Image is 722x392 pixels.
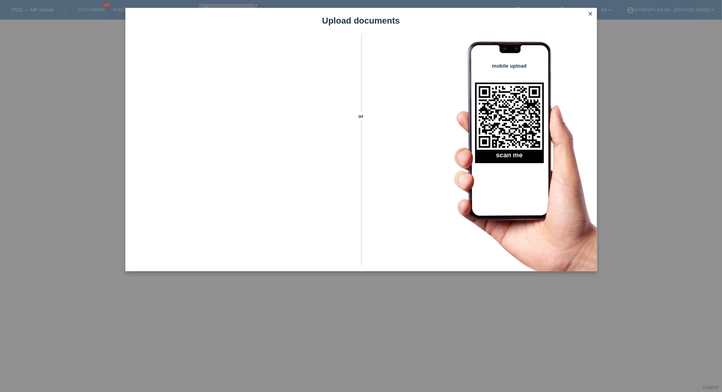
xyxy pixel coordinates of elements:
[588,11,594,17] i: close
[475,151,544,163] h2: scan me
[125,16,597,26] h1: Upload documents
[137,53,347,250] iframe: Upload
[347,112,375,120] span: or
[475,63,544,69] h4: mobile upload
[586,10,596,19] a: close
